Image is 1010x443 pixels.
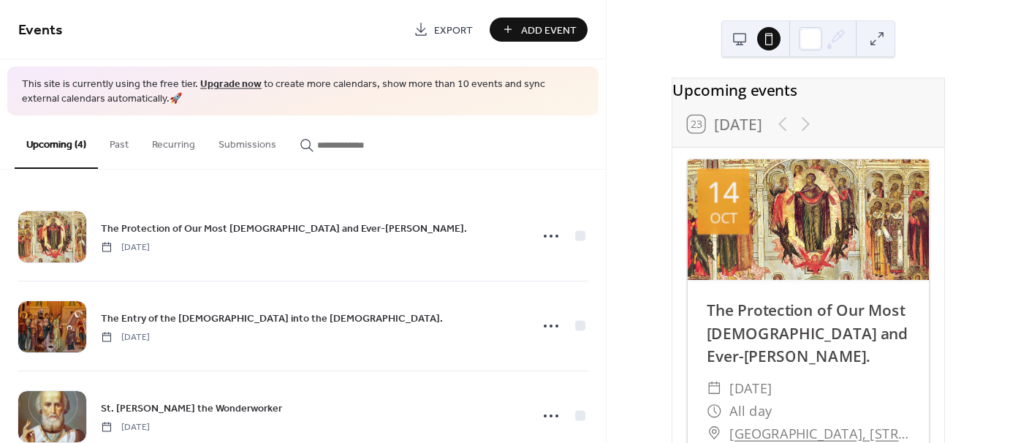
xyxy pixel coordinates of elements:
[490,18,588,42] button: Add Event
[101,401,282,416] span: St. [PERSON_NAME] the Wonderworker
[672,78,944,101] div: Upcoming events
[101,241,150,254] span: [DATE]
[101,311,443,326] span: The Entry of the [DEMOGRAPHIC_DATA] into the [DEMOGRAPHIC_DATA].
[707,178,740,207] div: 14
[707,399,722,422] div: ​
[521,23,577,38] span: Add Event
[101,220,467,237] a: The Protection of Our Most [DEMOGRAPHIC_DATA] and Ever-[PERSON_NAME].
[729,399,772,422] span: All day
[200,75,262,94] a: Upgrade now
[22,77,584,106] span: This site is currently using the free tier. to create more calendars, show more than 10 events an...
[101,420,150,433] span: [DATE]
[15,116,98,169] button: Upcoming (4)
[18,16,63,45] span: Events
[707,377,722,400] div: ​
[710,211,737,225] div: Oct
[729,377,772,400] span: [DATE]
[207,116,288,167] button: Submissions
[101,400,282,417] a: St. [PERSON_NAME] the Wonderworker
[101,310,443,327] a: The Entry of the [DEMOGRAPHIC_DATA] into the [DEMOGRAPHIC_DATA].
[101,221,467,236] span: The Protection of Our Most [DEMOGRAPHIC_DATA] and Ever-[PERSON_NAME].
[101,330,150,344] span: [DATE]
[434,23,473,38] span: Export
[98,116,140,167] button: Past
[403,18,484,42] a: Export
[140,116,207,167] button: Recurring
[688,299,929,368] div: The Protection of Our Most [DEMOGRAPHIC_DATA] and Ever-[PERSON_NAME].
